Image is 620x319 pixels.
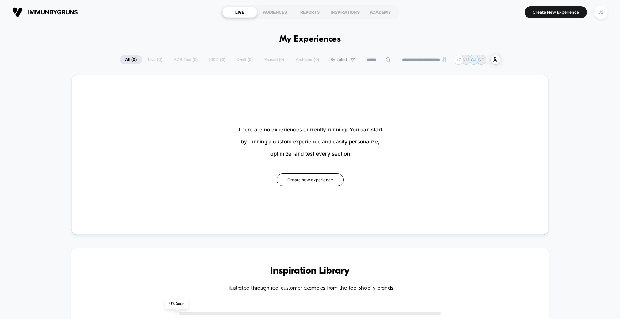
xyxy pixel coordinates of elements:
[463,57,469,62] p: NM
[330,57,347,62] span: By Label
[594,6,608,19] div: JS
[92,266,528,277] h3: Inspiration Library
[292,7,328,18] div: REPORTS
[478,57,484,62] p: SG
[277,173,344,186] button: Create new experience
[257,7,292,18] div: AUDIENCES
[525,6,587,18] button: Create New Experience
[279,34,341,44] h1: My Experiences
[238,124,382,160] span: There are no experiences currently running. You can start by running a custom experience and easi...
[222,7,257,18] div: LIVE
[28,9,78,16] span: immunbygruns
[10,7,80,18] button: immunbygruns
[120,55,142,64] span: All ( 0 )
[363,7,398,18] div: ACADEMY
[328,7,363,18] div: INSPIRATIONS
[165,299,188,309] span: 0 % Seen
[442,57,446,62] img: end
[454,55,464,65] div: + 2
[12,7,23,17] img: Visually logo
[92,285,528,292] h4: Illustrated through real customer examples from the top Shopify brands
[592,5,610,19] button: JS
[471,57,476,62] p: CJ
